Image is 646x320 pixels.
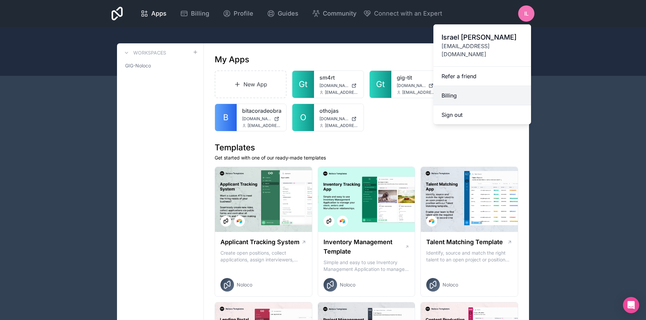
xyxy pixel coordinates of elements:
p: Simple and easy to use Inventory Management Application to manage your stock, orders and Manufact... [324,259,410,273]
span: [DOMAIN_NAME] [242,116,271,122]
span: Noloco [340,281,355,288]
span: [EMAIL_ADDRESS][DOMAIN_NAME] [442,42,523,58]
span: Community [323,9,356,18]
span: Apps [151,9,167,18]
h1: Templates [215,142,518,153]
span: [DOMAIN_NAME] [397,83,426,88]
img: Airtable Logo [237,218,242,224]
h1: My Apps [215,54,249,65]
img: Airtable Logo [340,218,345,224]
a: O [292,104,314,131]
img: Airtable Logo [429,218,434,224]
span: B [223,112,229,123]
p: Create open positions, collect applications, assign interviewers, centralise candidate feedback a... [220,250,307,263]
a: [DOMAIN_NAME] [397,83,435,88]
span: [EMAIL_ADDRESS][DOMAIN_NAME] [248,123,281,128]
span: Connect with an Expert [374,9,442,18]
a: othojas [319,107,358,115]
span: O [300,112,306,123]
a: Gt [370,71,391,98]
a: Billing [433,86,531,105]
span: Gt [376,79,385,90]
a: Guides [261,6,304,21]
span: [EMAIL_ADDRESS][DOMAIN_NAME] [402,90,435,95]
span: Gt [299,79,308,90]
span: Billing [191,9,209,18]
a: Workspaces [122,49,166,57]
a: [DOMAIN_NAME] [319,83,358,88]
a: Billing [175,6,215,21]
a: Refer a friend [433,67,531,86]
span: Noloco [237,281,252,288]
a: New App [215,70,287,98]
span: [EMAIL_ADDRESS][DOMAIN_NAME] [325,123,358,128]
h1: Applicant Tracking System [220,237,299,247]
span: GIG-Noloco [125,62,151,69]
a: sm4rt [319,73,358,82]
p: Get started with one of our ready-made templates [215,154,518,161]
h1: Talent Matching Template [426,237,503,247]
span: Guides [278,9,298,18]
a: Gt [292,71,314,98]
a: Community [307,6,362,21]
div: Open Intercom Messenger [623,297,639,313]
span: [EMAIL_ADDRESS][DOMAIN_NAME] [325,90,358,95]
a: gig-tit [397,73,435,82]
button: Sign out [433,105,531,124]
span: Israel [PERSON_NAME] [442,33,523,42]
h3: Workspaces [133,49,166,56]
span: Noloco [443,281,458,288]
span: [DOMAIN_NAME] [319,83,349,88]
span: [DOMAIN_NAME] [319,116,349,122]
span: IL [524,9,529,18]
button: Connect with an Expert [363,9,442,18]
a: [DOMAIN_NAME] [319,116,358,122]
a: Apps [135,6,172,21]
a: Profile [217,6,259,21]
span: Profile [234,9,253,18]
h1: Inventory Management Template [324,237,405,256]
a: [DOMAIN_NAME] [242,116,281,122]
p: Identify, source and match the right talent to an open project or position with our Talent Matchi... [426,250,512,263]
a: bitacoradeobra [242,107,281,115]
a: GIG-Noloco [122,60,198,72]
a: B [215,104,237,131]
